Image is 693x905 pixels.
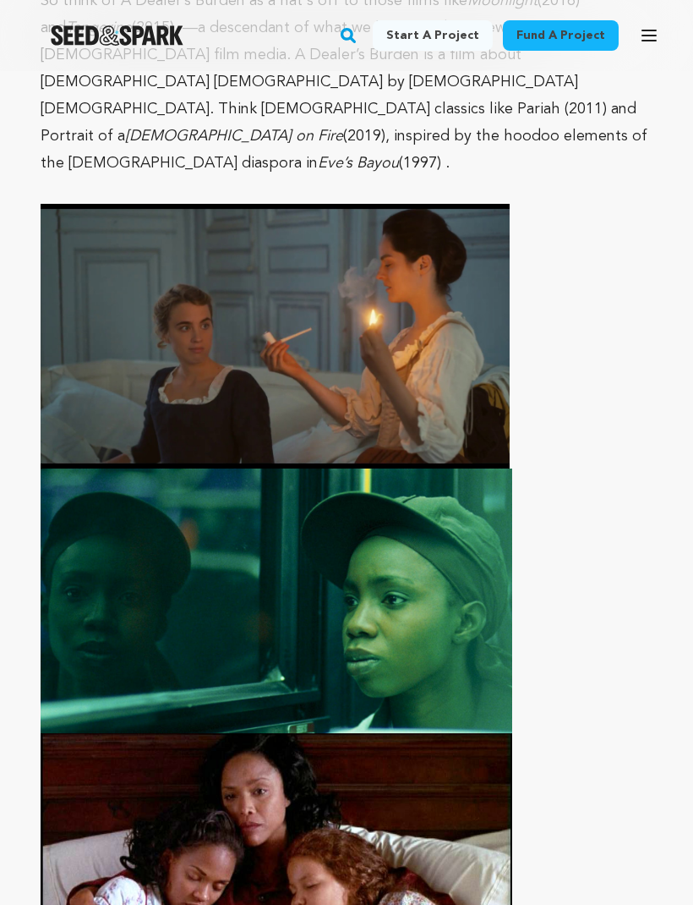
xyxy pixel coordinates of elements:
a: Start a project [373,20,493,51]
img: AD_4nXe_TQFhPhuhb43b6wIELRF2hGRxmGT95chiteB0RyhXB11lfG782iDaNpl7_3HOGmHaM2ww8-I43B_RH8woisO2Cndt_... [41,469,512,734]
img: AD_4nXdwQ1tdf86NVyYygKBeIimENbWu6vFFpCHgx1khosURsyfj_AFZdPeeIYyGckMcRC4KEUmTEk8RB_PMoDvLCzsBI2Q6p... [41,204,510,468]
span: (2015) —a descendant of what we hope will be a new wave of [DEMOGRAPHIC_DATA] film media. A Deale... [41,20,636,144]
em: Eve’s Bayou [318,156,399,171]
img: Seed&Spark Logo Dark Mode [51,25,183,46]
a: Seed&Spark Homepage [51,25,183,46]
span: (2019), inspired by the hoodoo elements of the [DEMOGRAPHIC_DATA] diaspora in [41,129,647,171]
em: [DEMOGRAPHIC_DATA] on Fire [125,129,343,144]
span: (1997) . [399,156,450,171]
a: Fund a project [503,20,619,51]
